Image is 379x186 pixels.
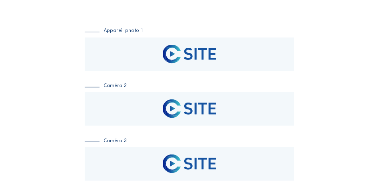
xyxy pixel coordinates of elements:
img: logo_text [184,48,216,60]
img: logo_text [184,103,216,115]
img: logo_pic [170,99,174,118]
font: Caméra 2 [104,82,127,88]
font: Caméra 3 [104,137,127,143]
img: logo_pic [170,154,174,173]
font: Appareil photo 1 [104,27,143,33]
img: logo_pic [170,45,174,63]
img: logo_text [184,158,216,170]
